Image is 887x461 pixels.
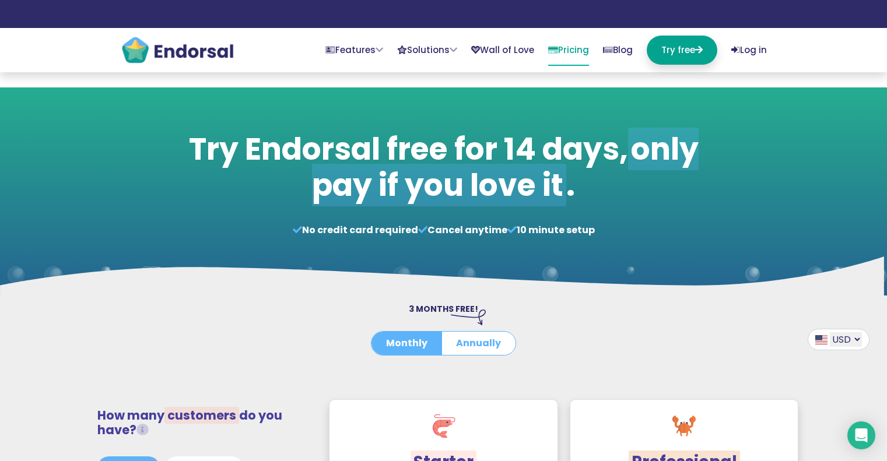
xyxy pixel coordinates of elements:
[409,303,478,315] span: 3 MONTHS FREE!
[451,309,486,325] img: arrow-right-down.svg
[847,421,875,449] div: Open Intercom Messenger
[603,36,633,65] a: Blog
[121,36,234,65] img: endorsal-logo@2x.png
[312,128,699,206] span: only pay if you love it
[164,407,239,424] span: customers
[183,131,704,204] h1: Try Endorsal free for 14 days, .
[371,332,442,355] button: Monthly
[647,36,717,65] a: Try free
[97,408,309,437] h3: How many do you have?
[672,414,696,438] img: crab.svg
[731,36,767,65] a: Log in
[397,36,457,65] a: Solutions
[183,223,704,237] p: No credit card required Cancel anytime 10 minute setup
[325,36,383,65] a: Features
[432,414,455,438] img: shrimp.svg
[441,332,516,355] button: Annually
[136,424,149,436] i: Total customers from whom you request testimonials/reviews.
[548,36,589,66] a: Pricing
[471,36,534,65] a: Wall of Love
